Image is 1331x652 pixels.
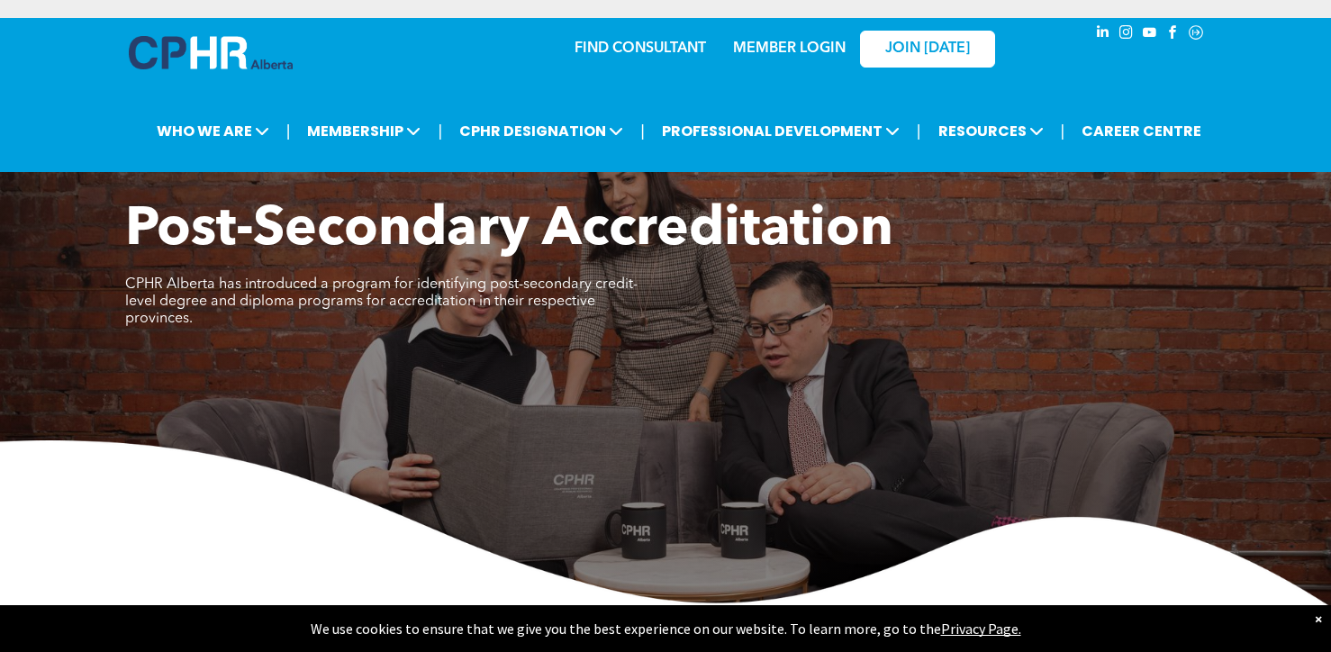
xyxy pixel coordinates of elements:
[438,113,442,149] li: |
[733,41,846,56] a: MEMBER LOGIN
[860,31,995,68] a: JOIN [DATE]
[129,36,293,69] img: A blue and white logo for cp alberta
[1092,23,1112,47] a: linkedin
[1186,23,1206,47] a: Social network
[125,204,893,258] span: Post-Secondary Accreditation
[286,113,291,149] li: |
[1139,23,1159,47] a: youtube
[917,113,921,149] li: |
[1076,114,1207,148] a: CAREER CENTRE
[941,620,1021,638] a: Privacy Page.
[1061,113,1065,149] li: |
[302,114,426,148] span: MEMBERSHIP
[454,114,629,148] span: CPHR DESIGNATION
[151,114,275,148] span: WHO WE ARE
[656,114,905,148] span: PROFESSIONAL DEVELOPMENT
[1116,23,1136,47] a: instagram
[1315,610,1322,628] div: Dismiss notification
[575,41,706,56] a: FIND CONSULTANT
[1163,23,1182,47] a: facebook
[885,41,970,58] span: JOIN [DATE]
[125,277,638,326] span: CPHR Alberta has introduced a program for identifying post-secondary credit-level degree and dipl...
[933,114,1049,148] span: RESOURCES
[640,113,645,149] li: |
